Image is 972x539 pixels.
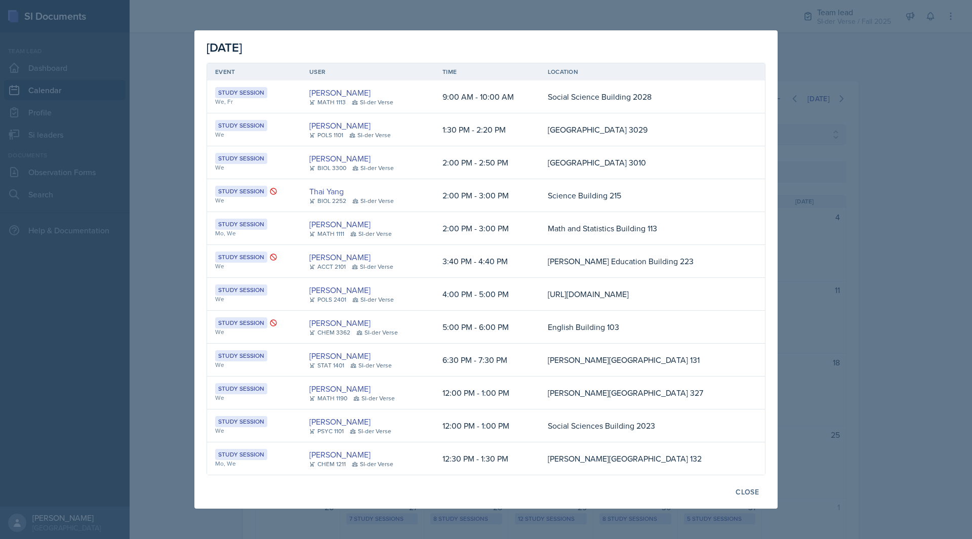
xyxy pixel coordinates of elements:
[434,377,540,409] td: 12:00 PM - 1:00 PM
[309,295,346,304] div: POLS 2401
[434,212,540,245] td: 2:00 PM - 3:00 PM
[215,252,267,263] div: Study Session
[215,327,293,337] div: We
[434,113,540,146] td: 1:30 PM - 2:20 PM
[309,284,371,296] a: [PERSON_NAME]
[215,449,267,460] div: Study Session
[540,344,746,377] td: [PERSON_NAME][GEOGRAPHIC_DATA] 131
[434,63,540,80] th: Time
[352,295,394,304] div: SI-der Verse
[540,113,746,146] td: [GEOGRAPHIC_DATA] 3029
[215,87,267,98] div: Study Session
[309,262,346,271] div: ACCT 2101
[350,427,391,436] div: SI-der Verse
[309,87,371,99] a: [PERSON_NAME]
[309,448,371,461] a: [PERSON_NAME]
[540,442,746,475] td: [PERSON_NAME][GEOGRAPHIC_DATA] 132
[215,393,293,402] div: We
[309,163,346,173] div: BIOL 3300
[301,63,434,80] th: User
[309,383,371,395] a: [PERSON_NAME]
[309,394,347,403] div: MATH 1190
[434,311,540,344] td: 5:00 PM - 6:00 PM
[540,179,746,212] td: Science Building 215
[352,98,393,107] div: SI-der Verse
[309,98,346,107] div: MATH 1113
[540,409,746,442] td: Social Sciences Building 2023
[215,360,293,369] div: We
[540,278,746,311] td: [URL][DOMAIN_NAME]
[215,186,267,197] div: Study Session
[352,163,394,173] div: SI-der Verse
[309,317,371,329] a: [PERSON_NAME]
[215,284,267,296] div: Study Session
[309,350,371,362] a: [PERSON_NAME]
[434,409,540,442] td: 12:00 PM - 1:00 PM
[207,38,765,57] div: [DATE]
[215,416,267,427] div: Study Session
[434,80,540,113] td: 9:00 AM - 10:00 AM
[353,394,395,403] div: SI-der Verse
[434,179,540,212] td: 2:00 PM - 3:00 PM
[540,311,746,344] td: English Building 103
[349,131,391,140] div: SI-der Verse
[215,317,267,328] div: Study Session
[434,344,540,377] td: 6:30 PM - 7:30 PM
[215,383,267,394] div: Study Session
[356,328,398,337] div: SI-der Verse
[540,212,746,245] td: Math and Statistics Building 113
[215,295,293,304] div: We
[540,377,746,409] td: [PERSON_NAME][GEOGRAPHIC_DATA] 327
[540,80,746,113] td: Social Science Building 2028
[309,427,344,436] div: PSYC 1101
[309,328,350,337] div: CHEM 3362
[207,63,301,80] th: Event
[309,361,344,370] div: STAT 1401
[434,278,540,311] td: 4:00 PM - 5:00 PM
[215,97,293,106] div: We, Fr
[309,218,371,230] a: [PERSON_NAME]
[309,416,371,428] a: [PERSON_NAME]
[309,131,343,140] div: POLS 1101
[309,460,346,469] div: CHEM 1211
[540,146,746,179] td: [GEOGRAPHIC_DATA] 3010
[215,163,293,172] div: We
[215,426,293,435] div: We
[309,229,344,238] div: MATH 1111
[309,119,371,132] a: [PERSON_NAME]
[352,262,393,271] div: SI-der Verse
[350,229,392,238] div: SI-der Verse
[215,229,293,238] div: Mo, We
[540,245,746,278] td: [PERSON_NAME] Education Building 223
[309,251,371,263] a: [PERSON_NAME]
[309,152,371,164] a: [PERSON_NAME]
[434,146,540,179] td: 2:00 PM - 2:50 PM
[309,196,346,205] div: BIOL 2252
[215,350,267,361] div: Study Session
[215,196,293,205] div: We
[215,153,267,164] div: Study Session
[736,488,759,496] div: Close
[434,442,540,475] td: 12:30 PM - 1:30 PM
[352,196,394,205] div: SI-der Verse
[215,130,293,139] div: We
[350,361,392,370] div: SI-der Verse
[434,245,540,278] td: 3:40 PM - 4:40 PM
[352,460,393,469] div: SI-der Verse
[215,459,293,468] div: Mo, We
[309,185,344,197] a: Thai Yang
[215,262,293,271] div: We
[729,483,765,501] button: Close
[215,219,267,230] div: Study Session
[540,63,746,80] th: Location
[215,120,267,131] div: Study Session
